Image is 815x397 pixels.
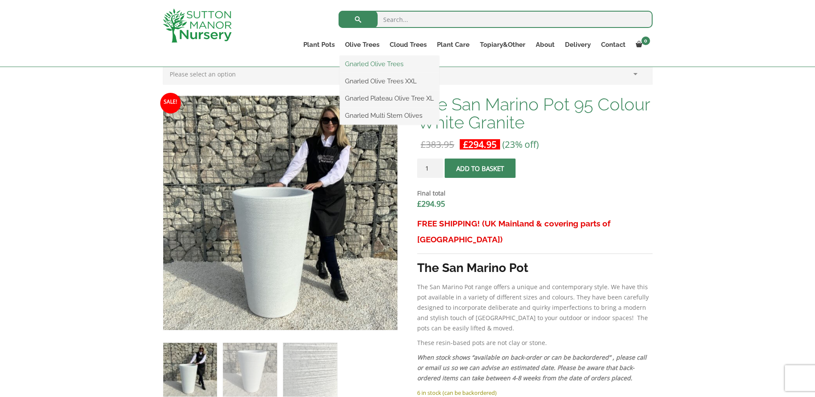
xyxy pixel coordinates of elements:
a: Plant Pots [298,39,340,51]
img: The San Marino Pot 95 Colour White Granite - Image 3 [283,343,337,397]
em: When stock shows “available on back-order or can be backordered” , please call or email us so we ... [417,353,647,382]
a: Plant Care [432,39,475,51]
span: £ [421,138,426,150]
a: 0 [631,39,653,51]
span: £ [463,138,468,150]
dt: Final total [417,188,652,198]
a: Contact [596,39,631,51]
a: Gnarled Olive Trees XXL [340,75,439,88]
a: Olive Trees [340,39,385,51]
a: Gnarled Olive Trees [340,58,439,70]
bdi: 294.95 [417,198,445,209]
a: Gnarled Multi Stem Olives [340,109,439,122]
input: Product quantity [417,159,443,178]
a: Gnarled Plateau Olive Tree XL [340,92,439,105]
a: Delivery [560,39,596,51]
img: The San Marino Pot 95 Colour White Granite [163,343,217,397]
p: These resin-based pots are not clay or stone. [417,338,652,348]
a: Topiary&Other [475,39,531,51]
span: 0 [641,37,650,45]
a: About [531,39,560,51]
span: Sale! [160,93,181,113]
h3: FREE SHIPPING! (UK Mainland & covering parts of [GEOGRAPHIC_DATA]) [417,216,652,247]
img: The San Marino Pot 95 Colour White Granite - Image 2 [223,343,277,397]
input: Search... [339,11,653,28]
span: £ [417,198,421,209]
a: Cloud Trees [385,39,432,51]
img: logo [163,9,232,43]
span: (23% off) [502,138,539,150]
bdi: 383.95 [421,138,454,150]
h1: The San Marino Pot 95 Colour White Granite [417,95,652,131]
button: Add to basket [445,159,516,178]
strong: The San Marino Pot [417,261,528,275]
p: The San Marino Pot range offers a unique and contemporary style. We have this pot available in a ... [417,282,652,333]
bdi: 294.95 [463,138,497,150]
